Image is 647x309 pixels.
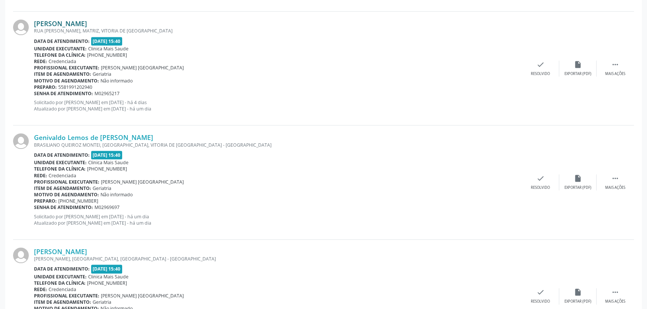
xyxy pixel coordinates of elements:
[34,28,522,34] div: RUA [PERSON_NAME], MATRIZ, VITORIA DE [GEOGRAPHIC_DATA]
[34,159,87,166] b: Unidade executante:
[34,152,90,158] b: Data de atendimento:
[34,185,91,191] b: Item de agendamento:
[34,84,57,90] b: Preparo:
[34,179,99,185] b: Profissional executante:
[49,286,76,293] span: Credenciada
[58,84,92,90] span: 5581991202940
[531,185,550,190] div: Resolvido
[34,256,522,262] div: [PERSON_NAME], [GEOGRAPHIC_DATA], [GEOGRAPHIC_DATA] - [GEOGRAPHIC_DATA]
[536,60,545,69] i: check
[34,142,522,148] div: BRASILIANO QUEIROZ MONTEI, [GEOGRAPHIC_DATA], VITORIA DE [GEOGRAPHIC_DATA] - [GEOGRAPHIC_DATA]
[88,274,129,280] span: Clinica Mais Saude
[611,60,619,69] i: 
[93,299,111,305] span: Geriatria
[34,172,47,179] b: Rede:
[88,46,129,52] span: Clinica Mais Saude
[34,166,86,172] b: Telefone da clínica:
[100,191,133,198] span: Não informado
[101,65,184,71] span: [PERSON_NAME] [GEOGRAPHIC_DATA]
[34,280,86,286] b: Telefone da clínica:
[34,65,99,71] b: Profissional executante:
[34,38,90,44] b: Data de atendimento:
[574,60,582,69] i: insert_drive_file
[531,71,550,77] div: Resolvido
[100,78,133,84] span: Não informado
[605,299,625,304] div: Mais ações
[93,71,111,77] span: Geriatria
[34,90,93,97] b: Senha de atendimento:
[34,46,87,52] b: Unidade executante:
[13,133,29,149] img: img
[34,204,93,210] b: Senha de atendimento:
[564,71,591,77] div: Exportar (PDF)
[574,288,582,296] i: insert_drive_file
[91,265,123,273] span: [DATE] 15:40
[611,174,619,182] i: 
[34,191,99,198] b: Motivo de agendamento:
[564,185,591,190] div: Exportar (PDF)
[34,247,87,256] a: [PERSON_NAME]
[91,37,123,46] span: [DATE] 15:40
[34,274,87,280] b: Unidade executante:
[564,299,591,304] div: Exportar (PDF)
[93,185,111,191] span: Geriatria
[34,133,153,141] a: Genivaldo Lemos de [PERSON_NAME]
[34,19,87,28] a: [PERSON_NAME]
[605,71,625,77] div: Mais ações
[34,71,91,77] b: Item de agendamento:
[95,90,120,97] span: M02965217
[87,52,127,58] span: [PHONE_NUMBER]
[34,286,47,293] b: Rede:
[34,198,57,204] b: Preparo:
[34,266,90,272] b: Data de atendimento:
[101,293,184,299] span: [PERSON_NAME] [GEOGRAPHIC_DATA]
[34,78,99,84] b: Motivo de agendamento:
[101,179,184,185] span: [PERSON_NAME] [GEOGRAPHIC_DATA]
[611,288,619,296] i: 
[34,299,91,305] b: Item de agendamento:
[87,280,127,286] span: [PHONE_NUMBER]
[49,172,76,179] span: Credenciada
[34,52,86,58] b: Telefone da clínica:
[49,58,76,65] span: Credenciada
[605,185,625,190] div: Mais ações
[87,166,127,172] span: [PHONE_NUMBER]
[58,198,98,204] span: [PHONE_NUMBER]
[13,247,29,263] img: img
[34,99,522,112] p: Solicitado por [PERSON_NAME] em [DATE] - há 4 dias Atualizado por [PERSON_NAME] em [DATE] - há um...
[574,174,582,182] i: insert_drive_file
[13,19,29,35] img: img
[536,288,545,296] i: check
[531,299,550,304] div: Resolvido
[91,151,123,159] span: [DATE] 15:40
[88,159,129,166] span: Clinica Mais Saude
[95,204,120,210] span: M02969697
[34,293,99,299] b: Profissional executante:
[34,213,522,226] p: Solicitado por [PERSON_NAME] em [DATE] - há um dia Atualizado por [PERSON_NAME] em [DATE] - há um...
[536,174,545,182] i: check
[34,58,47,65] b: Rede:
